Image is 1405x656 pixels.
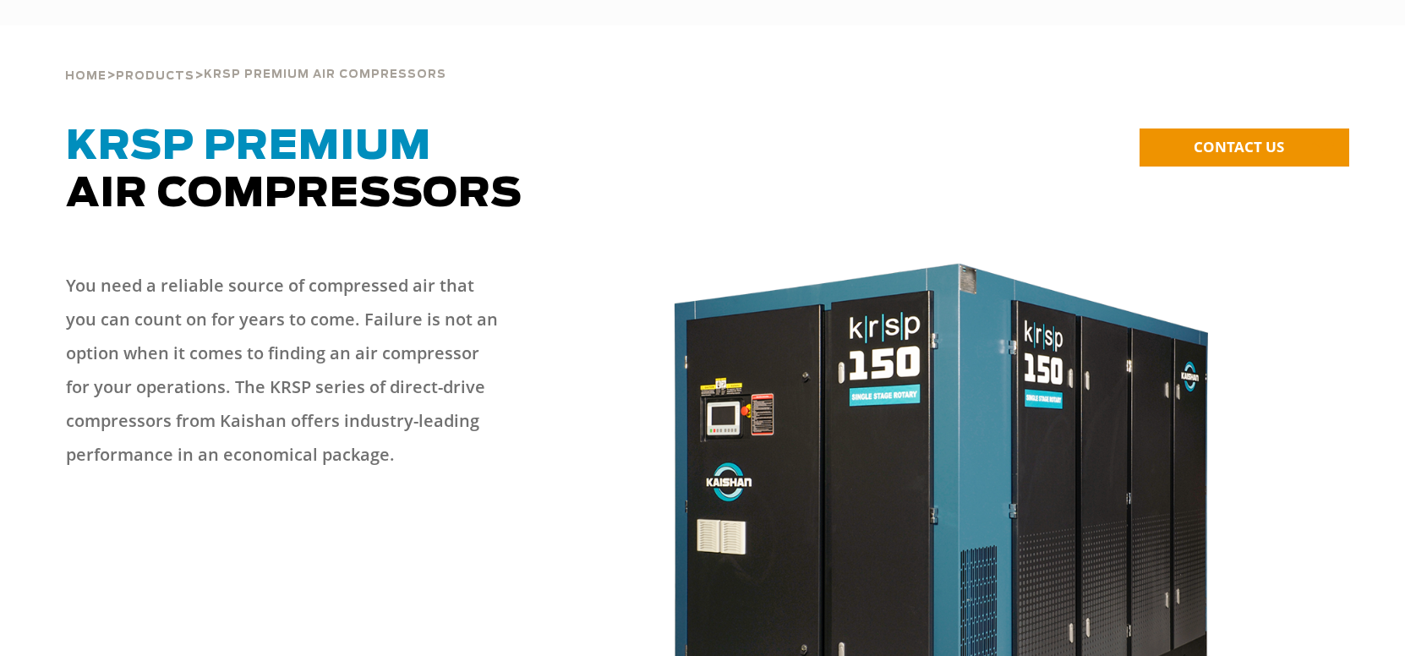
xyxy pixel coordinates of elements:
span: Home [65,71,107,82]
span: Products [116,71,194,82]
span: Air Compressors [66,127,522,215]
span: KRSP Premium [66,127,431,167]
p: You need a reliable source of compressed air that you can count on for years to come. Failure is ... [66,269,506,472]
span: CONTACT US [1194,137,1284,156]
a: Home [65,68,107,83]
div: > > [65,25,446,90]
a: CONTACT US [1140,128,1349,167]
a: Products [116,68,194,83]
span: krsp premium air compressors [204,69,446,80]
